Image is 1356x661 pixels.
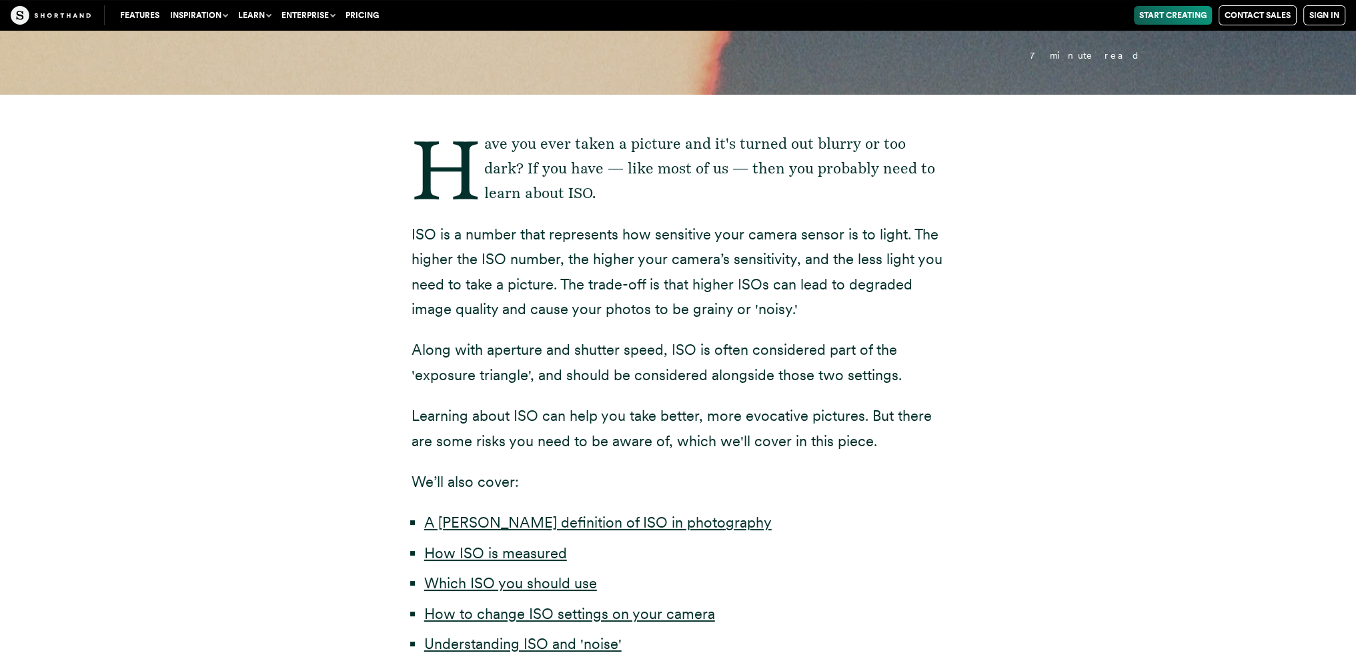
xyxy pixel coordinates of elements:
[233,6,276,25] button: Learn
[165,6,233,25] button: Inspiration
[1134,6,1212,25] a: Start Creating
[115,6,165,25] a: Features
[189,51,1167,61] p: 7 minute read
[276,6,340,25] button: Enterprise
[412,222,945,322] p: ISO is a number that represents how sensitive your camera sensor is to light. The higher the ISO ...
[11,6,91,25] img: The Craft
[424,635,622,652] a: Understanding ISO and 'noise'
[412,131,945,206] p: Have you ever taken a picture and it's turned out blurry or too dark? If you have — like most of ...
[424,514,772,531] a: A [PERSON_NAME] definition of ISO in photography
[424,605,715,622] a: How to change ISO settings on your camera
[412,404,945,454] p: Learning about ISO can help you take better, more evocative pictures. But there are some risks yo...
[340,6,384,25] a: Pricing
[424,544,567,562] a: How ISO is measured
[412,338,945,388] p: Along with aperture and shutter speed, ISO is often considered part of the 'exposure triangle', a...
[1303,5,1345,25] a: Sign in
[1219,5,1297,25] a: Contact Sales
[412,470,945,494] p: We’ll also cover:
[424,574,597,592] a: Which ISO you should use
